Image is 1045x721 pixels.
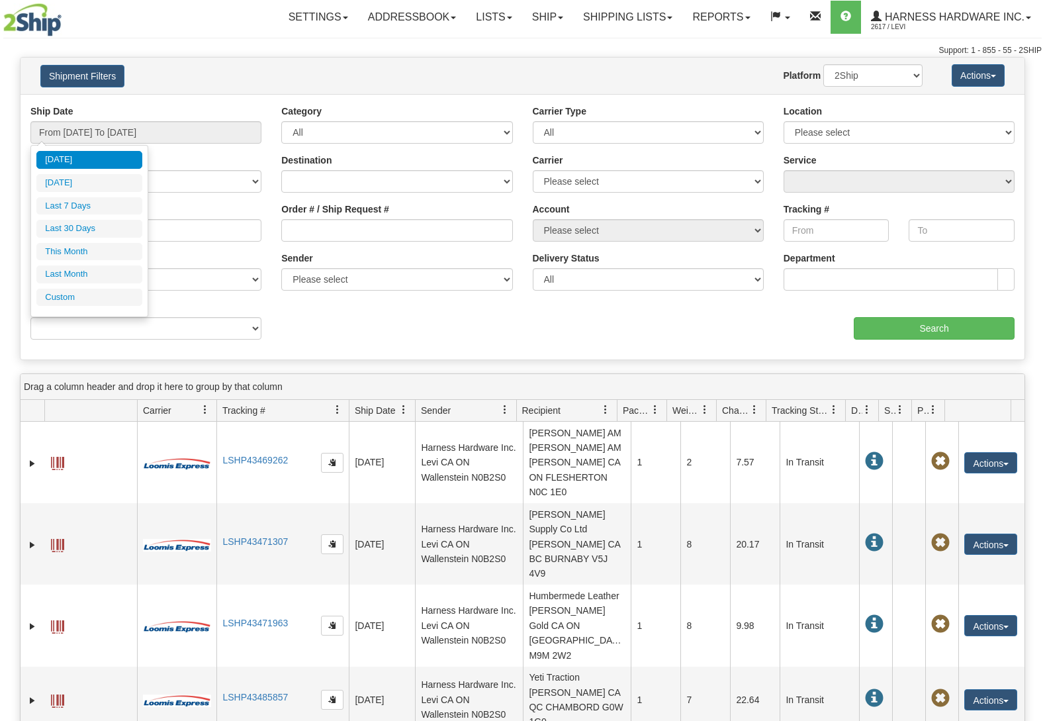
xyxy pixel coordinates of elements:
span: In Transit [865,615,884,634]
label: Platform [783,69,821,82]
span: Charge [722,404,750,417]
a: Label [51,451,64,472]
input: From [784,219,889,242]
td: [DATE] [349,585,415,666]
a: Label [51,689,64,710]
a: LSHP43471963 [222,618,288,628]
a: LSHP43471307 [222,536,288,547]
img: 30 - Loomis Express [143,694,210,707]
span: In Transit [865,534,884,552]
input: To [909,219,1015,242]
label: Service [784,154,817,167]
a: Packages filter column settings [644,399,666,421]
a: Sender filter column settings [494,399,516,421]
a: Recipient filter column settings [594,399,617,421]
span: Harness Hardware Inc. [882,11,1024,23]
button: Actions [964,615,1017,636]
span: Tracking # [222,404,265,417]
td: 8 [680,585,730,666]
span: Tracking Status [772,404,829,417]
a: Expand [26,694,39,707]
td: 2 [680,422,730,503]
a: Shipping lists [573,1,682,34]
span: Pickup Not Assigned [931,534,950,552]
span: Carrier [143,404,171,417]
div: grid grouping header [21,374,1024,400]
span: In Transit [865,689,884,708]
a: Settings [279,1,358,34]
li: Custom [36,289,142,307]
iframe: chat widget [1015,293,1044,428]
button: Copy to clipboard [321,616,343,636]
a: Harness Hardware Inc. 2617 / Levi [861,1,1041,34]
a: Ship Date filter column settings [392,399,415,421]
a: Ship [522,1,573,34]
td: 20.17 [730,503,780,585]
td: 9.98 [730,585,780,666]
label: Account [533,203,570,216]
label: Delivery Status [533,252,600,265]
label: Destination [281,154,332,167]
td: [PERSON_NAME] Supply Co Ltd [PERSON_NAME] CA BC BURNABY V5J 4V9 [523,503,631,585]
label: Location [784,105,822,118]
label: Order # / Ship Request # [281,203,389,216]
span: Ship Date [355,404,395,417]
a: Tracking # filter column settings [326,399,349,421]
td: Harness Hardware Inc. Levi CA ON Wallenstein N0B2S0 [415,503,523,585]
button: Actions [964,689,1017,710]
a: Lists [466,1,522,34]
label: Sender [281,252,312,265]
button: Copy to clipboard [321,453,343,473]
a: Tracking Status filter column settings [823,399,845,421]
td: 1 [631,422,680,503]
label: Ship Date [30,105,73,118]
label: Department [784,252,835,265]
li: Last 30 Days [36,220,142,238]
td: Harness Hardware Inc. Levi CA ON Wallenstein N0B2S0 [415,585,523,666]
li: This Month [36,243,142,261]
span: Sender [421,404,451,417]
td: Harness Hardware Inc. Levi CA ON Wallenstein N0B2S0 [415,422,523,503]
span: Pickup Not Assigned [931,452,950,471]
td: In Transit [780,422,859,503]
span: Recipient [522,404,561,417]
input: Search [854,317,1015,340]
a: Label [51,533,64,554]
td: [DATE] [349,422,415,503]
a: Pickup Status filter column settings [922,399,944,421]
img: logo2617.jpg [3,3,62,36]
div: Support: 1 - 855 - 55 - 2SHIP [3,45,1042,56]
span: Pickup Status [917,404,929,417]
a: Delivery Status filter column settings [856,399,878,421]
td: 1 [631,503,680,585]
li: [DATE] [36,151,142,169]
li: Last Month [36,265,142,283]
button: Shipment Filters [40,65,124,87]
button: Actions [964,452,1017,473]
span: Packages [623,404,651,417]
img: 30 - Loomis Express [143,538,210,552]
span: 2617 / Levi [871,21,970,34]
td: Humbermede Leather [PERSON_NAME] Gold CA ON [GEOGRAPHIC_DATA] M9M 2W2 [523,585,631,666]
a: Label [51,614,64,636]
li: [DATE] [36,174,142,192]
span: Pickup Not Assigned [931,615,950,634]
a: Expand [26,457,39,470]
td: [DATE] [349,503,415,585]
li: Last 7 Days [36,197,142,215]
span: Pickup Not Assigned [931,689,950,708]
td: 8 [680,503,730,585]
button: Copy to clipboard [321,690,343,710]
span: Weight [672,404,700,417]
a: Shipment Issues filter column settings [889,399,911,421]
a: LSHP43485857 [222,692,288,702]
span: Shipment Issues [884,404,895,417]
a: Carrier filter column settings [194,399,216,421]
td: 7.57 [730,422,780,503]
button: Actions [952,64,1005,87]
span: In Transit [865,452,884,471]
img: 30 - Loomis Express [143,457,210,470]
a: Charge filter column settings [743,399,766,421]
a: Expand [26,620,39,633]
a: LSHP43469262 [222,455,288,465]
